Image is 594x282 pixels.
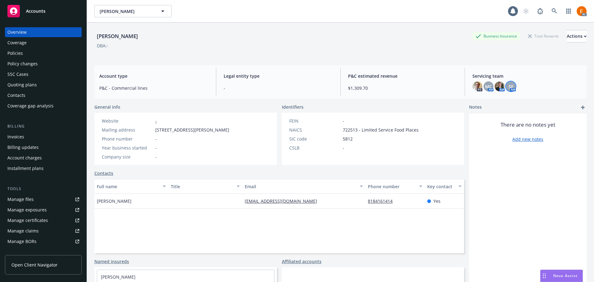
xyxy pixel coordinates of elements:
[242,179,365,194] button: Email
[7,132,24,142] div: Invoices
[343,118,344,124] span: -
[94,104,120,110] span: General info
[343,127,419,133] span: 722513 - Limited Service Food Places
[7,163,44,173] div: Installment plans
[520,5,532,17] a: Start snowing
[509,83,513,90] span: SF
[168,179,242,194] button: Title
[7,194,34,204] div: Manage files
[512,136,543,142] a: Add new notes
[433,198,441,204] span: Yes
[427,183,455,190] div: Key contact
[171,183,233,190] div: Title
[282,258,321,265] a: Affiliated accounts
[5,226,82,236] a: Manage claims
[368,198,398,204] a: 8184161414
[289,127,340,133] div: NAICS
[224,85,333,91] span: -
[97,42,108,49] div: DBA: -
[5,101,82,111] a: Coverage gap analysis
[368,183,415,190] div: Phone number
[101,274,136,280] a: [PERSON_NAME]
[7,80,37,90] div: Quoting plans
[5,90,82,100] a: Contacts
[97,183,159,190] div: Full name
[99,85,209,91] span: P&C - Commercial lines
[5,48,82,58] a: Policies
[548,5,561,17] a: Search
[7,69,28,79] div: SSC Cases
[7,48,23,58] div: Policies
[472,81,482,91] img: photo
[100,8,153,15] span: [PERSON_NAME]
[469,104,482,111] span: Notes
[7,226,39,236] div: Manage claims
[5,142,82,152] a: Billing updates
[102,136,153,142] div: Phone number
[7,247,54,257] div: Summary of insurance
[5,205,82,215] a: Manage exposures
[5,194,82,204] a: Manage files
[343,145,344,151] span: -
[553,273,578,278] span: Nova Assist
[485,83,492,90] span: MC
[540,270,548,282] div: Drag to move
[5,186,82,192] div: Tools
[94,170,113,176] a: Contacts
[5,80,82,90] a: Quoting plans
[5,153,82,163] a: Account charges
[7,205,47,215] div: Manage exposures
[26,9,45,14] span: Accounts
[102,154,153,160] div: Company size
[7,236,37,246] div: Manage BORs
[245,198,322,204] a: [EMAIL_ADDRESS][DOMAIN_NAME]
[7,90,25,100] div: Contacts
[245,183,356,190] div: Email
[5,123,82,129] div: Billing
[282,104,303,110] span: Identifiers
[5,163,82,173] a: Installment plans
[348,73,457,79] span: P&C estimated revenue
[7,215,48,225] div: Manage certificates
[5,132,82,142] a: Invoices
[540,270,583,282] button: Nova Assist
[365,179,424,194] button: Phone number
[534,5,546,17] a: Report a Bug
[425,179,464,194] button: Key contact
[102,118,153,124] div: Website
[5,236,82,246] a: Manage BORs
[7,142,39,152] div: Billing updates
[5,59,82,69] a: Policy changes
[5,27,82,37] a: Overview
[289,145,340,151] div: CSLB
[5,69,82,79] a: SSC Cases
[343,136,353,142] span: 5812
[501,121,555,128] span: There are no notes yet
[7,59,38,69] div: Policy changes
[5,38,82,48] a: Coverage
[289,118,340,124] div: FEIN
[155,145,157,151] span: -
[97,198,131,204] span: [PERSON_NAME]
[102,145,153,151] div: Year business started
[579,104,587,111] a: add
[155,127,229,133] span: [STREET_ADDRESS][PERSON_NAME]
[7,27,27,37] div: Overview
[495,81,505,91] img: photo
[11,262,58,268] span: Open Client Navigator
[348,85,457,91] span: $1,309.70
[99,73,209,79] span: Account type
[577,6,587,16] img: photo
[289,136,340,142] div: SIC code
[94,5,172,17] button: [PERSON_NAME]
[567,30,587,42] div: Actions
[7,38,27,48] div: Coverage
[155,118,157,124] a: -
[224,73,333,79] span: Legal entity type
[525,32,562,40] div: Total Rewards
[472,32,520,40] div: Business Insurance
[102,127,153,133] div: Mailing address
[94,258,129,265] a: Named insureds
[472,73,582,79] span: Servicing team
